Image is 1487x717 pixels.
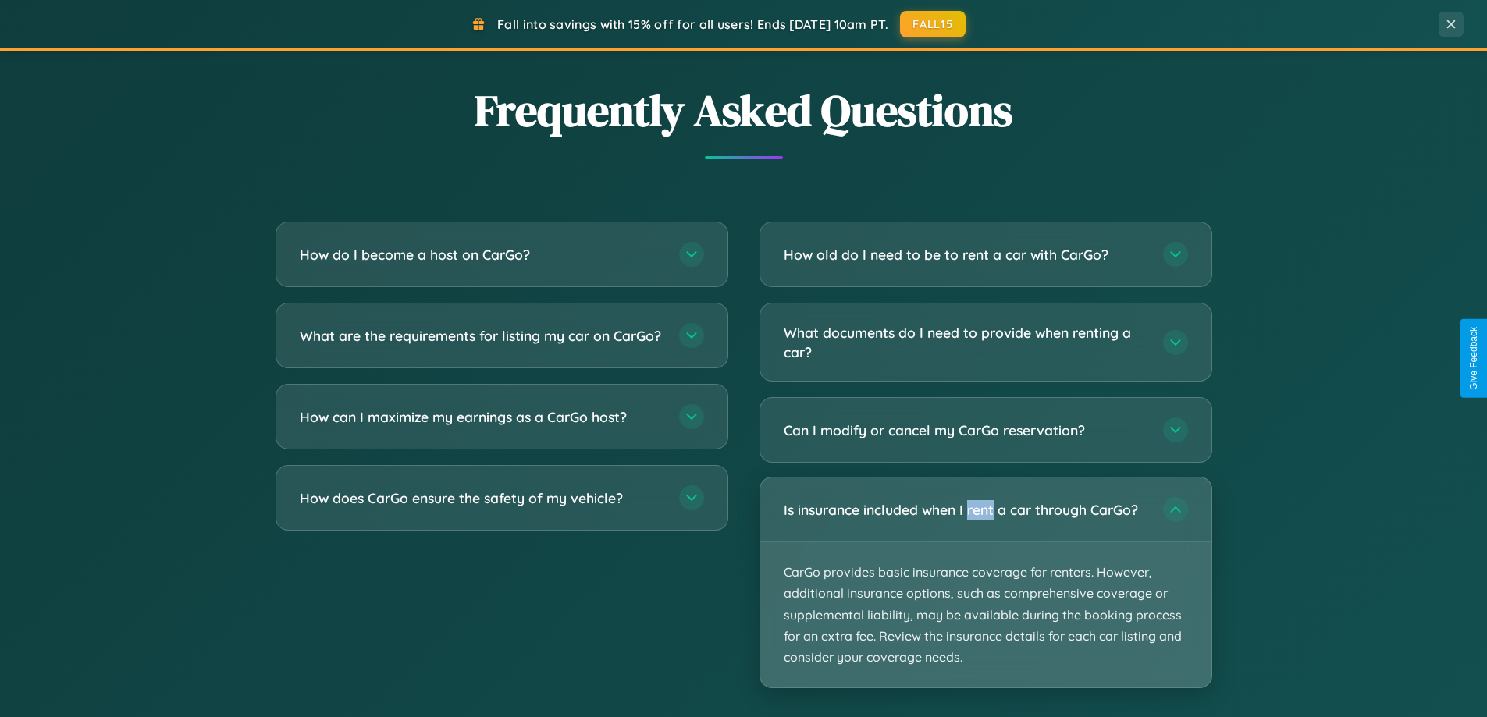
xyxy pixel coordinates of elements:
[300,407,663,427] h3: How can I maximize my earnings as a CarGo host?
[900,11,966,37] button: FALL15
[300,245,663,264] h3: How do I become a host on CarGo?
[784,500,1147,520] h3: Is insurance included when I rent a car through CarGo?
[784,245,1147,264] h3: How old do I need to be to rent a car with CarGo?
[784,323,1147,361] h3: What documents do I need to provide when renting a car?
[300,326,663,346] h3: What are the requirements for listing my car on CarGo?
[300,488,663,508] h3: How does CarGo ensure the safety of my vehicle?
[497,16,888,32] span: Fall into savings with 15% off for all users! Ends [DATE] 10am PT.
[760,542,1211,687] p: CarGo provides basic insurance coverage for renters. However, additional insurance options, such ...
[784,421,1147,440] h3: Can I modify or cancel my CarGo reservation?
[1468,327,1479,390] div: Give Feedback
[276,80,1212,140] h2: Frequently Asked Questions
